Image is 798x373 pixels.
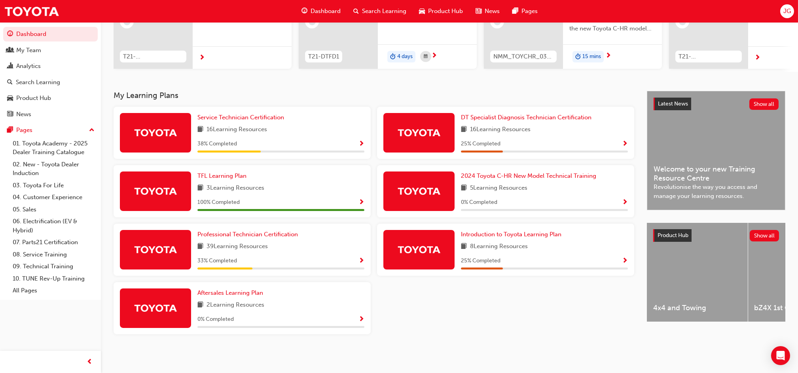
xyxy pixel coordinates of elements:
span: JG [783,7,791,16]
span: Dashboard [311,7,341,16]
span: book-icon [461,183,467,193]
span: car-icon [7,95,13,102]
span: pages-icon [512,6,518,16]
a: Analytics [3,59,98,73]
span: next-icon [754,55,760,62]
span: TFL Learning Plan [197,172,246,179]
span: 5 Learning Resources [470,183,527,193]
img: Trak [134,243,177,256]
a: Latest NewsShow all [654,98,779,110]
span: Show Progress [622,141,628,148]
span: Professional Technician Certification [197,231,298,238]
a: Aftersales Learning Plan [197,288,266,298]
span: Search Learning [362,7,406,16]
a: 09. Technical Training [9,260,98,273]
span: Revolutionise the way you access and manage your learning resources. [654,183,779,200]
a: pages-iconPages [506,3,544,19]
div: News [16,110,31,119]
span: Service Technician Certification [197,114,284,121]
span: Show Progress [622,199,628,206]
span: Pages [521,7,538,16]
span: 2 Learning Resources [207,300,264,310]
a: Introduction to Toyota Learning Plan [461,230,565,239]
img: Trak [397,184,441,198]
span: DT Specialist Diagnosis Technician Certification [461,114,591,121]
span: Show Progress [358,316,364,323]
a: 2024 Toyota C-HR New Model Technical Training [461,171,599,181]
span: 15 mins [582,52,601,61]
a: Search Learning [3,75,98,90]
span: people-icon [7,47,13,54]
button: DashboardMy TeamAnalyticsSearch LearningProduct HubNews [3,25,98,123]
img: Trak [134,301,177,315]
div: Open Intercom Messenger [771,346,790,365]
span: next-icon [431,53,437,60]
span: T21-DTFD1 [308,52,339,61]
a: My Team [3,43,98,58]
span: 2024 Toyota C-HR New Model Technical Training [461,172,596,179]
span: book-icon [197,300,203,310]
h3: My Learning Plans [114,91,634,100]
img: Trak [134,184,177,198]
button: Show Progress [622,256,628,266]
div: Pages [16,126,32,135]
button: Pages [3,123,98,138]
a: TFL Learning Plan [197,171,250,181]
img: Trak [4,2,59,20]
span: Show Progress [358,258,364,265]
span: news-icon [476,6,481,16]
span: 25 % Completed [461,139,500,149]
a: search-iconSearch Learning [347,3,413,19]
div: Search Learning [16,78,60,87]
div: My Team [16,46,41,55]
a: All Pages [9,284,98,297]
span: Product Hub [428,7,463,16]
span: 3 Learning Resources [207,183,264,193]
a: Product HubShow all [653,229,779,242]
span: search-icon [353,6,359,16]
span: duration-icon [575,52,581,62]
span: 0 % Completed [197,315,234,324]
a: 08. Service Training [9,249,98,261]
a: 10. TUNE Rev-Up Training [9,273,98,285]
a: Latest NewsShow allWelcome to your new Training Resource CentreRevolutionise the way you access a... [647,91,785,210]
span: duration-icon [390,52,396,62]
a: Dashboard [3,27,98,41]
a: Service Technician Certification [197,113,287,122]
span: 100 % Completed [197,198,240,207]
a: news-iconNews [469,3,506,19]
span: Product Hub [658,232,688,239]
span: next-icon [605,53,611,60]
span: 4 days [397,52,413,61]
button: Show Progress [358,256,364,266]
a: 05. Sales [9,203,98,216]
div: Product Hub [16,94,51,103]
span: Show Progress [622,258,628,265]
span: Latest News [658,100,688,107]
span: T21-PTFOR_PRE_READ [679,52,739,61]
span: book-icon [197,242,203,252]
span: prev-icon [87,357,93,367]
span: book-icon [461,242,467,252]
button: Show Progress [358,139,364,149]
button: Show all [750,230,779,241]
span: 0 % Completed [461,198,497,207]
button: Show Progress [622,198,628,207]
span: Show Progress [358,199,364,206]
span: T21-STFOS_PRE_READ [123,52,183,61]
span: book-icon [197,183,203,193]
a: 04. Customer Experience [9,191,98,203]
span: calendar-icon [424,52,428,62]
span: 38 % Completed [197,139,237,149]
a: DT Specialist Diagnosis Technician Certification [461,113,595,122]
button: Show Progress [622,139,628,149]
span: NMM_TOYCHR_032024_MODULE_1 [493,52,553,61]
button: Show all [749,98,779,110]
span: 16 Learning Resources [207,125,267,135]
span: book-icon [197,125,203,135]
a: News [3,107,98,122]
span: 8 Learning Resources [470,242,528,252]
a: 4x4 and Towing [647,223,748,322]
